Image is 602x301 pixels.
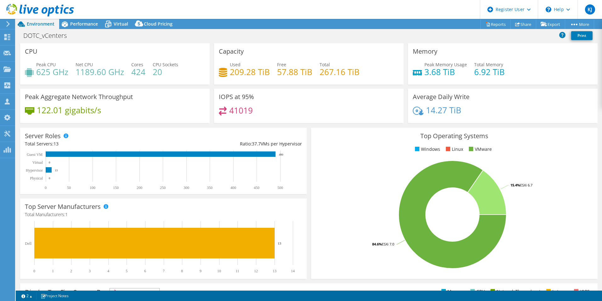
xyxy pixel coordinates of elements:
h4: 14.27 TiB [426,107,461,114]
h3: CPU [25,48,37,55]
li: Windows [413,146,440,153]
text: 490 [279,153,283,156]
text: 0 [33,269,35,273]
text: 100 [90,186,95,190]
text: 7 [163,269,165,273]
a: Project Notes [36,292,73,300]
span: Used [230,62,241,68]
h3: Average Daily Write [413,93,469,100]
text: 250 [160,186,166,190]
h4: 3.68 TiB [424,68,467,75]
tspan: ESXi 7.0 [382,242,394,246]
text: Guest VM [27,152,43,157]
h4: 6.92 TiB [474,68,505,75]
span: Free [277,62,286,68]
text: 4 [107,269,109,273]
span: Environment [27,21,54,27]
span: KJ [585,4,595,15]
text: 50 [67,186,71,190]
text: 450 [254,186,259,190]
span: Total Memory [474,62,503,68]
h1: DOTC_vCenters [20,32,77,39]
li: IOPS [572,288,590,295]
h4: 625 GHz [36,68,68,75]
span: Total [320,62,330,68]
span: 1 [65,211,68,217]
span: Cores [131,62,143,68]
text: 13 [273,269,276,273]
tspan: 84.6% [372,242,382,246]
text: Dell [25,241,31,246]
a: Share [510,19,536,29]
h3: Memory [413,48,437,55]
span: 37.7 [252,141,261,147]
text: 13 [278,241,281,245]
h3: IOPS at 95% [219,93,254,100]
text: 350 [207,186,213,190]
span: CPU Sockets [153,62,178,68]
svg: \n [546,7,551,12]
h3: Server Roles [25,133,61,139]
li: Latency [545,288,568,295]
text: 200 [137,186,142,190]
li: Network Throughput [489,288,541,295]
span: Peak CPU [36,62,56,68]
text: 9 [200,269,202,273]
a: Print [571,31,593,40]
span: 13 [54,141,59,147]
text: 13 [55,169,58,172]
text: 10 [217,269,221,273]
text: 11 [236,269,239,273]
text: Hypervisor [26,168,43,173]
text: 8 [181,269,183,273]
span: Cloud Pricing [144,21,173,27]
text: 0 [49,177,50,180]
span: Net CPU [76,62,93,68]
h4: 1189.60 GHz [76,68,124,75]
span: Peak Memory Usage [424,62,467,68]
text: 0 [45,186,47,190]
h3: Top Server Manufacturers [25,203,101,210]
h4: 424 [131,68,145,75]
li: Linux [444,146,463,153]
text: Virtual [32,160,43,165]
tspan: ESXi 6.7 [520,183,532,187]
h4: 122.01 gigabits/s [37,107,101,114]
a: More [565,19,594,29]
text: 6 [144,269,146,273]
text: 12 [254,269,258,273]
h3: Top Operating Systems [316,133,593,139]
text: 3 [89,269,91,273]
a: 2 [17,292,37,300]
h4: Total Manufacturers: [25,211,302,218]
text: 500 [277,186,283,190]
text: 1 [52,269,54,273]
h3: Capacity [219,48,244,55]
text: 0 [49,161,50,164]
text: 150 [113,186,119,190]
h4: 57.88 TiB [277,68,312,75]
span: IOPS [110,288,159,296]
span: Performance [70,21,98,27]
li: Memory [440,288,465,295]
span: Virtual [114,21,128,27]
text: 14 [291,269,295,273]
text: 5 [126,269,128,273]
h3: Peak Aggregate Network Throughput [25,93,133,100]
a: Export [536,19,565,29]
text: 300 [184,186,189,190]
li: VMware [467,146,492,153]
div: Total Servers: [25,140,163,147]
li: CPU [469,288,485,295]
text: Physical [30,176,43,180]
h4: 209.28 TiB [230,68,270,75]
text: 2 [70,269,72,273]
a: Reports [480,19,511,29]
tspan: 15.4% [510,183,520,187]
text: 400 [230,186,236,190]
h4: 267.16 TiB [320,68,360,75]
h4: 41019 [229,107,253,114]
h4: 20 [153,68,178,75]
div: Ratio: VMs per Hypervisor [163,140,302,147]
